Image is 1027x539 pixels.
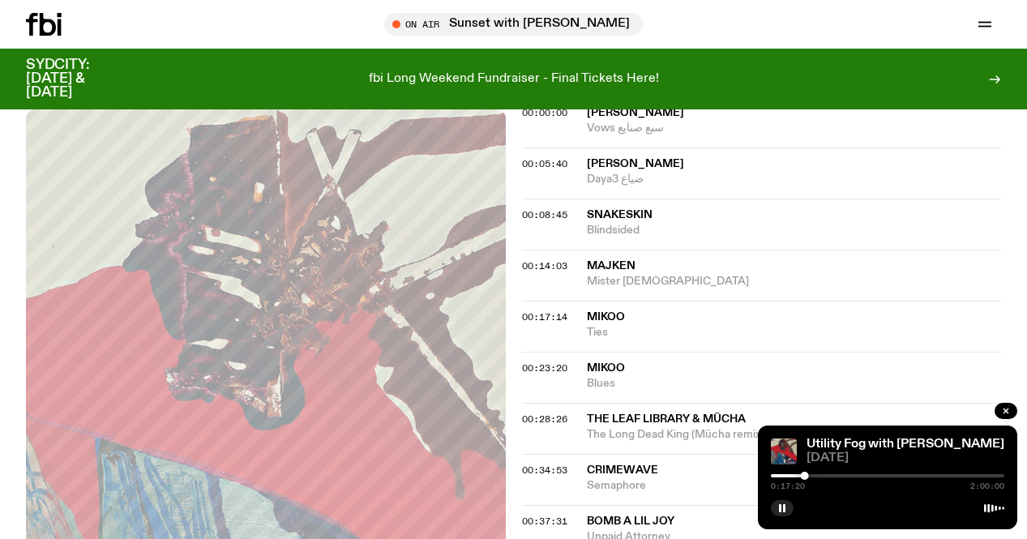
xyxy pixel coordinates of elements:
[522,515,567,528] span: 00:37:31
[587,311,625,323] span: Mikoo
[522,464,567,477] span: 00:34:53
[587,376,1002,391] span: Blues
[587,107,684,118] span: [PERSON_NAME]
[522,208,567,221] span: 00:08:45
[587,158,684,169] span: [PERSON_NAME]
[522,415,567,424] button: 00:28:26
[587,325,1002,340] span: Ties
[587,464,658,476] span: Crimewave
[522,106,567,119] span: 00:00:00
[587,274,1002,289] span: Mister [DEMOGRAPHIC_DATA]
[587,260,635,272] span: Majken
[522,160,567,169] button: 00:05:40
[522,211,567,220] button: 00:08:45
[522,262,567,271] button: 00:14:03
[522,361,567,374] span: 00:23:20
[384,13,643,36] button: On AirSunset with [PERSON_NAME]
[522,413,567,426] span: 00:28:26
[587,478,1002,494] span: Semaphore
[522,109,567,118] button: 00:00:00
[970,482,1004,490] span: 2:00:00
[522,157,567,170] span: 00:05:40
[587,413,746,425] span: The Leaf Library & Mücha
[522,310,567,323] span: 00:17:14
[771,438,797,464] img: Cover to Mikoo's album It Floats
[522,259,567,272] span: 00:14:03
[522,364,567,373] button: 00:23:20
[26,58,130,100] h3: SYDCITY: [DATE] & [DATE]
[587,515,674,527] span: Bomb A Lil Joy
[587,121,1002,136] span: Vows سبع صنايع
[587,172,1002,187] span: Daya3 ضياع
[771,482,805,490] span: 0:17:20
[587,223,1002,238] span: Blindsided
[369,72,659,87] p: fbi Long Weekend Fundraiser - Final Tickets Here!
[587,209,653,220] span: Snakeskin
[807,438,1004,451] a: Utility Fog with [PERSON_NAME]
[587,362,625,374] span: Mikoo
[587,427,1002,443] span: The Long Dead King (Mücha remix)
[522,517,567,526] button: 00:37:31
[522,466,567,475] button: 00:34:53
[807,452,1004,464] span: [DATE]
[522,313,567,322] button: 00:17:14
